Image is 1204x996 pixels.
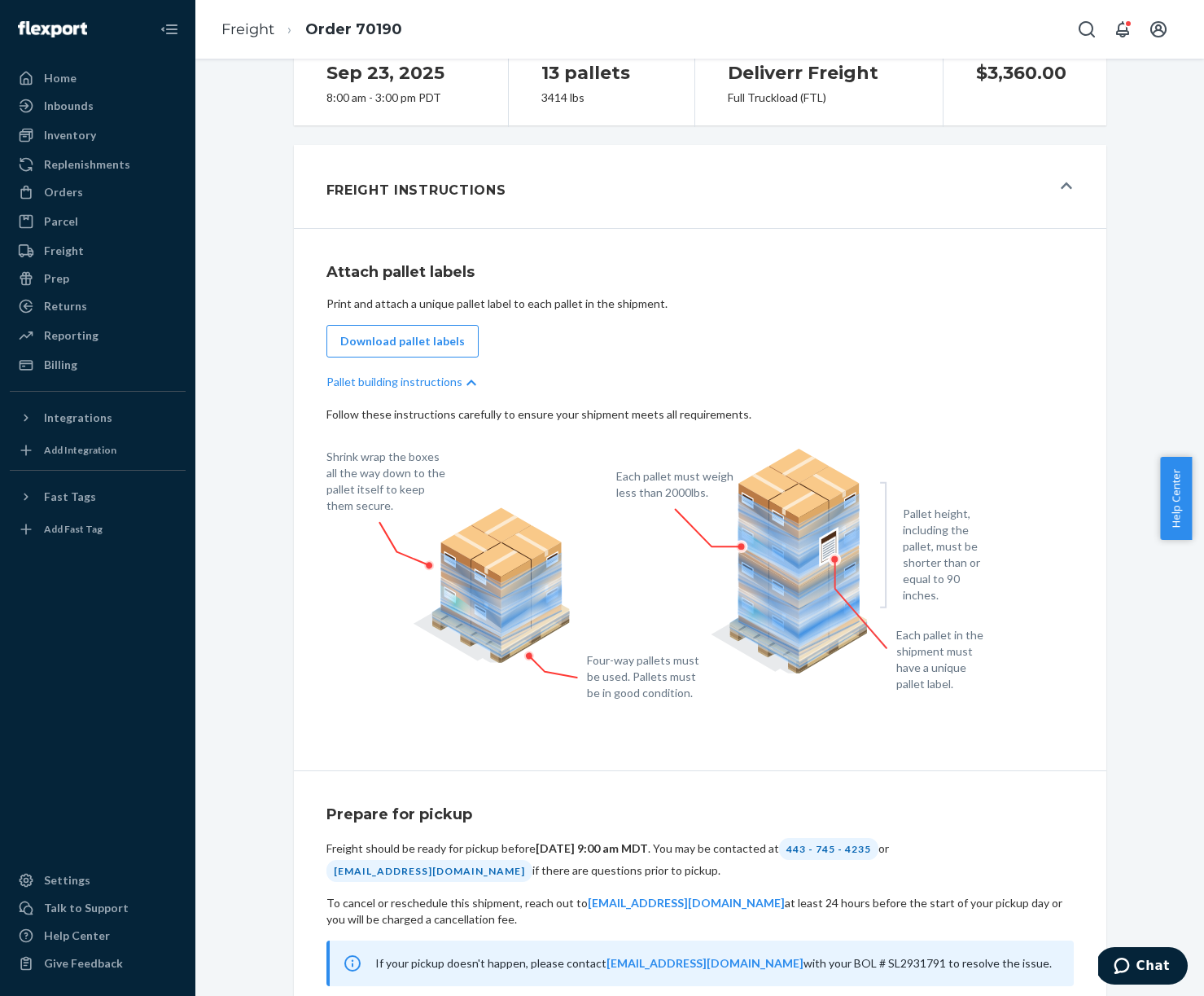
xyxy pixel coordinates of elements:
[10,238,186,264] a: Freight
[18,21,87,37] img: Flexport logo
[10,352,186,378] a: Billing
[44,243,84,259] div: Freight
[153,13,186,46] button: Close Navigation
[10,895,186,921] button: Talk to Support
[10,516,186,542] a: Add Fast Tag
[44,156,130,173] div: Replenishments
[10,122,186,148] a: Inventory
[10,322,186,349] a: Reporting
[44,357,77,373] div: Billing
[896,627,994,692] figcaption: Each pallet in the shipment must have a unique pallet label.
[44,327,99,344] div: Reporting
[10,293,186,319] a: Returns
[326,325,479,358] button: Download pallet labels
[326,406,1074,423] p: Follow these instructions carefully to ensure your shipment meets all requirements.
[10,179,186,205] a: Orders
[44,900,129,916] div: Talk to Support
[326,60,476,86] h1: Sep 23, 2025
[1160,457,1192,540] button: Help Center
[326,181,506,200] h1: Freight Instructions
[541,90,662,106] div: 3414 lbs
[1070,13,1103,46] button: Open Search Box
[44,443,116,457] div: Add Integration
[44,955,123,972] div: Give Feedback
[294,145,1106,228] button: Freight Instructions
[10,151,186,178] a: Replenishments
[44,522,103,536] div: Add Fast Tag
[10,405,186,431] button: Integrations
[44,213,78,230] div: Parcel
[221,20,274,38] a: Freight
[728,60,910,86] h1: Deliverr Freight
[326,296,1074,312] div: Print and attach a unique pallet label to each pallet in the shipment.
[10,484,186,510] button: Fast Tags
[588,896,785,910] a: [EMAIL_ADDRESS][DOMAIN_NAME]
[44,872,90,889] div: Settings
[10,93,186,119] a: Inbounds
[536,841,648,855] strong: [DATE] 9:00 am MDT
[208,6,415,54] ol: breadcrumbs
[326,449,448,514] figcaption: Shrink wrap the boxes all the way down to the pallet itself to keep them secure.
[779,838,878,860] div: 443 - 745 - 4235
[606,956,803,970] a: [EMAIL_ADDRESS][DOMAIN_NAME]
[44,270,69,287] div: Prep
[44,298,87,314] div: Returns
[10,65,186,91] a: Home
[10,867,186,893] a: Settings
[44,410,112,426] div: Integrations
[375,956,1052,970] span: If your pickup doesn't happen, please contact with your BOL # SL2931791 to resolve the issue.
[728,90,910,106] div: Full Truckload (FTL)
[616,468,738,501] figcaption: Each pallet must weigh less than 2000lbs.
[44,70,77,86] div: Home
[10,950,186,976] button: Give Feedback
[326,895,1074,928] div: To cancel or reschedule this shipment, reach out to at least 24 hours before the start of your pi...
[326,261,1074,283] h1: Attach pallet labels
[326,860,532,882] div: [EMAIL_ADDRESS][DOMAIN_NAME]
[1106,13,1139,46] button: Open notifications
[326,804,1074,825] h1: Prepare for pickup
[587,652,700,701] figcaption: Four-way pallets must be used. Pallets must be in good condition.
[10,208,186,235] a: Parcel
[326,358,1074,406] div: Pallet building instructions
[44,127,96,143] div: Inventory
[976,60,1074,86] h1: $3,360.00
[10,437,186,463] a: Add Integration
[44,184,83,200] div: Orders
[44,98,94,114] div: Inbounds
[10,923,186,949] a: Help Center
[541,62,630,84] span: 13 pallets
[44,489,96,505] div: Fast Tags
[10,265,186,292] a: Prep
[44,928,110,944] div: Help Center
[326,90,476,106] div: 8:00 am - 3:00 pm PDT
[305,20,402,38] a: Order 70190
[1142,13,1175,46] button: Open account menu
[326,838,1074,882] div: Freight should be ready for pickup before . You may be contacted at or if there are questions pri...
[903,506,993,603] figcaption: Pallet height, including the pallet, must be shorter than or equal to 90 inches.
[1098,947,1188,988] iframe: Opens a widget where you can chat to one of our agents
